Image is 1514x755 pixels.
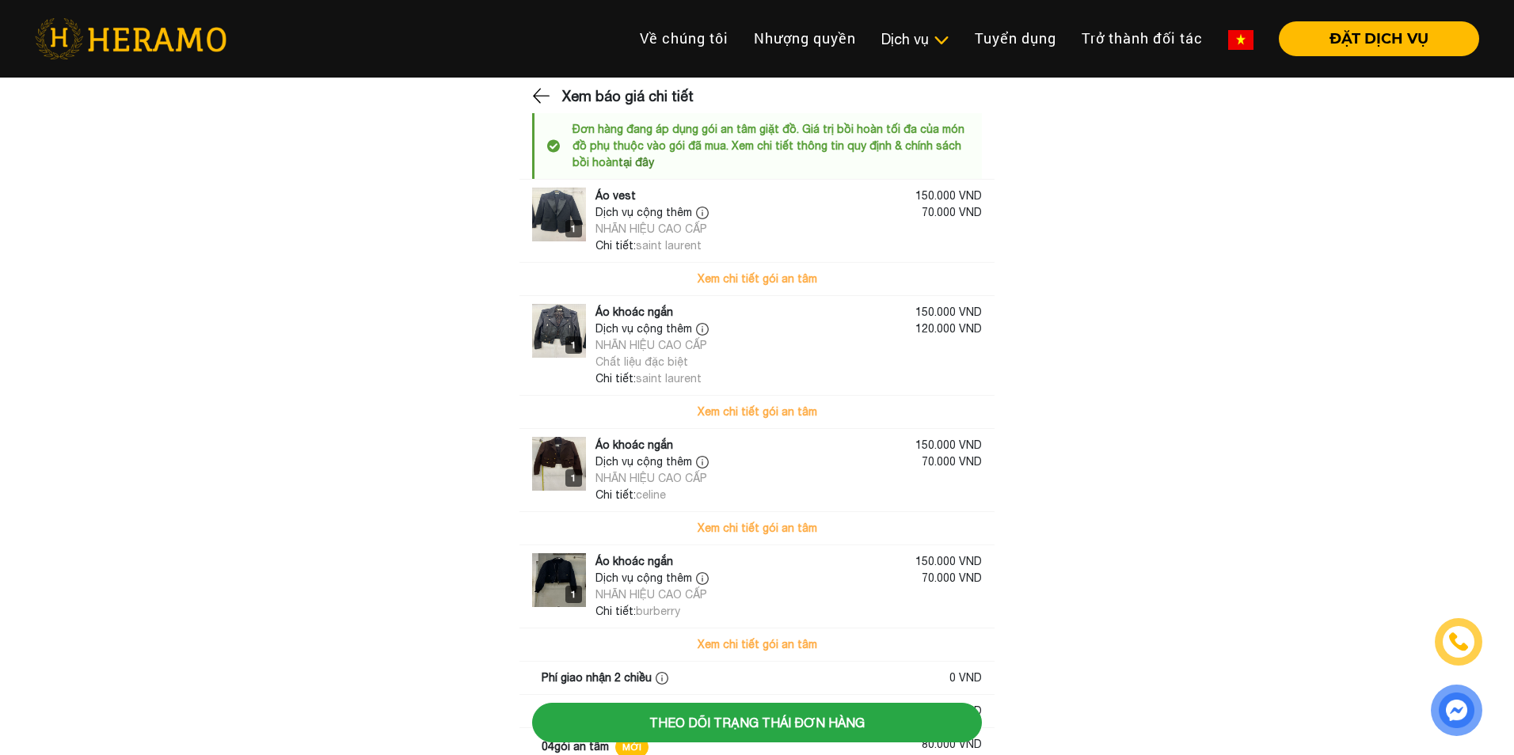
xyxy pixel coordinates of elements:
[636,488,666,501] span: celine
[595,470,713,487] div: NHÃN HIỆU CAO CẤP
[741,21,869,55] a: Nhượng quyền
[565,220,582,237] div: 1
[542,670,672,686] div: Phí giao nhận 2 chiều
[532,437,586,491] img: logo
[595,204,713,221] div: Dịch vụ cộng thêm
[35,18,226,59] img: heramo-logo.png
[519,396,995,428] button: Xem chi tiết gói an tâm
[595,437,673,453] div: Áo khoác ngắn
[573,123,964,169] span: Đơn hàng đang áp dụng gói an tâm giặt đồ. Giá trị bồi hoàn tối đa của món đồ phụ thuộc vào gói đã...
[696,572,709,585] img: info
[595,586,713,603] div: NHÃN HIỆU CAO CẤP
[1266,32,1479,46] a: ĐẶT DỊCH VỤ
[532,188,586,241] img: logo
[656,672,668,685] img: info
[922,204,982,237] div: 70.000 VND
[1069,21,1215,55] a: Trở thành đối tác
[595,304,673,321] div: Áo khoác ngắn
[595,372,636,385] span: Chi tiết:
[933,32,949,48] img: subToggleIcon
[1279,21,1479,56] button: ĐẶT DỊCH VỤ
[595,321,713,337] div: Dịch vụ cộng thêm
[696,207,709,219] img: info
[627,21,741,55] a: Về chúng tôi
[595,221,713,237] div: NHÃN HIỆU CAO CẤP
[636,372,702,385] span: saint laurent
[562,77,694,116] h3: Xem báo giá chi tiết
[532,304,586,358] img: logo
[636,239,702,252] span: saint laurent
[1447,631,1470,653] img: phone-icon
[595,605,636,617] span: Chi tiết:
[532,553,586,607] img: logo
[565,336,582,354] div: 1
[618,156,654,169] a: tại đây
[1228,30,1253,50] img: vn-flag.png
[595,354,713,370] div: Chất liệu đặc biệt
[1437,620,1481,664] a: phone-icon
[519,512,995,544] button: Xem chi tiết gói an tâm
[915,437,982,453] div: 150.000 VND
[595,337,713,354] div: NHÃN HIỆU CAO CẤP
[595,239,636,252] span: Chi tiết:
[915,553,982,570] div: 150.000 VND
[532,84,553,108] img: back
[922,570,982,603] div: 70.000 VND
[696,456,709,469] img: info
[949,670,982,686] div: 0 VND
[595,453,713,470] div: Dịch vụ cộng thêm
[519,628,995,661] button: Xem chi tiết gói an tâm
[696,323,709,336] img: info
[565,586,582,603] div: 1
[915,188,982,204] div: 150.000 VND
[915,304,982,321] div: 150.000 VND
[519,263,995,295] button: Xem chi tiết gói an tâm
[547,121,573,171] img: info
[595,488,636,501] span: Chi tiết:
[595,570,713,586] div: Dịch vụ cộng thêm
[881,28,949,50] div: Dịch vụ
[595,553,673,570] div: Áo khoác ngắn
[922,453,982,487] div: 70.000 VND
[565,469,582,487] div: 1
[636,605,680,617] span: burberry
[962,21,1069,55] a: Tuyển dụng
[595,188,636,204] div: Áo vest
[915,321,982,370] div: 120.000 VND
[532,703,982,742] button: Theo dõi trạng thái đơn hàng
